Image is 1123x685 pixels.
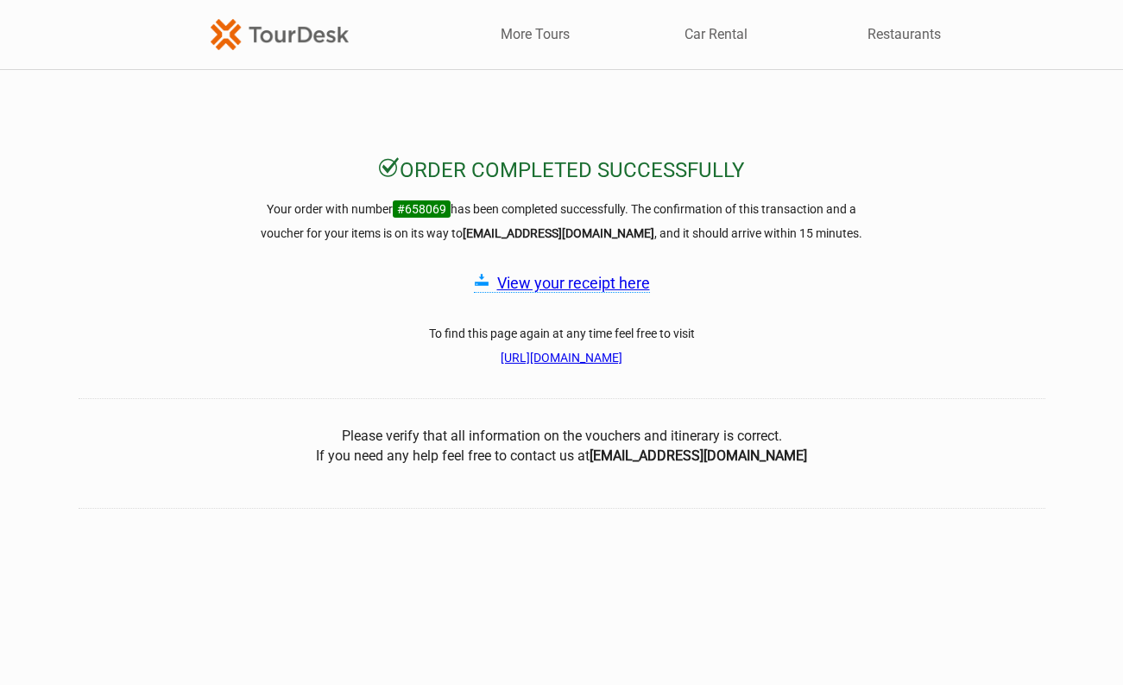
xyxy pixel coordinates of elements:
span: #658069 [393,200,451,218]
img: TourDesk-logo-td-orange-v1.png [211,19,349,49]
a: [URL][DOMAIN_NAME] [501,351,622,365]
a: Car Rental [685,25,748,44]
h3: To find this page again at any time feel free to visit [251,321,873,370]
a: More Tours [501,25,570,44]
strong: [EMAIL_ADDRESS][DOMAIN_NAME] [463,226,654,240]
a: Restaurants [867,25,941,44]
a: View your receipt here [497,274,650,292]
b: [EMAIL_ADDRESS][DOMAIN_NAME] [590,447,807,464]
h3: Your order with number has been completed successfully. The confirmation of this transaction and ... [251,197,873,245]
center: Please verify that all information on the vouchers and itinerary is correct. If you need any help... [79,427,1045,466]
